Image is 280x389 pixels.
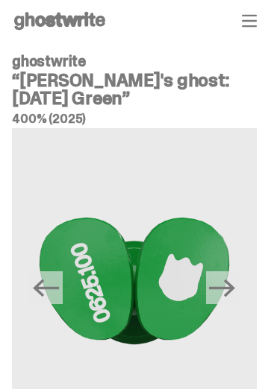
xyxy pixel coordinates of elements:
[12,72,257,107] h3: “[PERSON_NAME]'s ghost: [DATE] Green”
[206,271,239,304] button: Next
[30,271,63,304] button: Previous
[12,113,257,125] h5: 400% (2025)
[12,51,86,71] span: ghostwrite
